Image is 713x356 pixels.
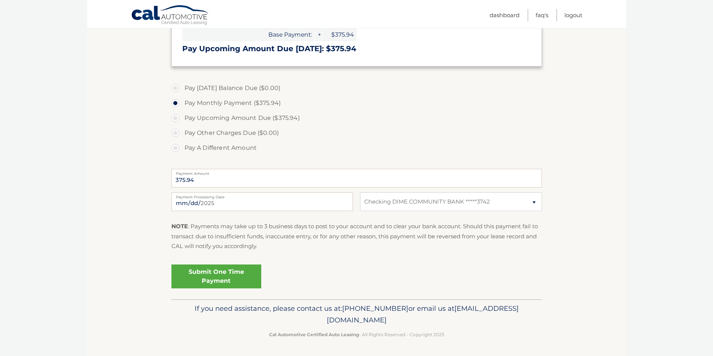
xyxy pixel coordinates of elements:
label: Pay Monthly Payment ($375.94) [171,96,542,111]
input: Payment Date [171,192,353,211]
label: Pay Other Charges Due ($0.00) [171,126,542,140]
span: [PHONE_NUMBER] [342,304,408,313]
p: If you need assistance, please contact us at: or email us at [176,303,537,326]
a: FAQ's [536,9,548,21]
p: : Payments may take up to 3 business days to post to your account and to clear your bank account.... [171,222,542,251]
strong: NOTE [171,223,188,230]
span: Base Payment: [182,28,315,41]
a: Dashboard [490,9,519,21]
label: Payment Processing Date [171,192,353,198]
p: - All Rights Reserved - Copyright 2025 [176,331,537,338]
a: Logout [564,9,582,21]
a: Cal Automotive [131,5,210,27]
label: Pay Upcoming Amount Due ($375.94) [171,111,542,126]
h3: Pay Upcoming Amount Due [DATE]: $375.94 [182,44,531,53]
strong: Cal Automotive Certified Auto Leasing [269,332,359,337]
input: Payment Amount [171,169,542,188]
label: Payment Amount [171,169,542,175]
span: $375.94 [323,28,357,41]
label: Pay [DATE] Balance Due ($0.00) [171,81,542,96]
span: + [315,28,323,41]
a: Submit One Time Payment [171,264,261,288]
label: Pay A Different Amount [171,140,542,155]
